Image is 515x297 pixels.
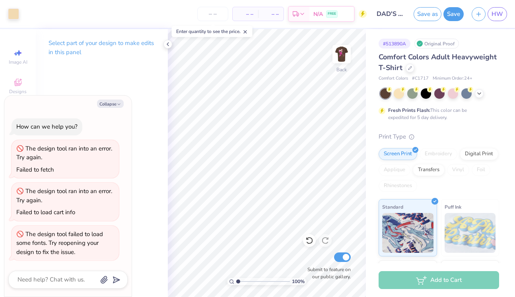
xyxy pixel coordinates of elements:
span: Designs [9,88,27,95]
img: Back [334,46,350,62]
div: Original Proof [414,39,459,49]
div: Foil [472,164,490,176]
span: HW [492,10,503,19]
div: Print Type [379,132,499,141]
div: Digital Print [460,148,498,160]
span: Image AI [9,59,27,65]
div: # 513890A [379,39,410,49]
div: Rhinestones [379,180,417,192]
span: 100 % [292,278,305,285]
div: Failed to fetch [16,166,54,174]
div: This color can be expedited for 5 day delivery. [388,107,486,121]
span: N/A [313,10,323,18]
div: How can we help you? [16,123,78,131]
button: Save as [414,7,441,21]
div: Transfers [413,164,445,176]
a: HW [488,7,507,21]
div: The design tool ran into an error. Try again. [16,187,112,204]
div: Failed to load cart info [16,208,75,216]
div: Applique [379,164,410,176]
button: Collapse [97,100,124,108]
input: Untitled Design [371,6,410,22]
div: The design tool failed to load some fonts. Try reopening your design to fix the issue. [16,230,103,256]
strong: Fresh Prints Flash: [388,107,430,113]
span: Standard [382,203,403,211]
input: – – [197,7,228,21]
img: Puff Ink [445,213,496,253]
span: FREE [328,11,336,17]
div: The design tool ran into an error. Try again. [16,145,112,162]
div: Enter quantity to see the price. [172,26,253,37]
span: # C1717 [412,75,429,82]
div: Screen Print [379,148,417,160]
div: Vinyl [447,164,469,176]
span: – – [263,10,279,18]
div: Back [336,66,347,73]
label: Submit to feature on our public gallery. [303,266,351,280]
span: Comfort Colors Adult Heavyweight T-Shirt [379,52,497,72]
span: Puff Ink [445,203,461,211]
div: Embroidery [420,148,457,160]
span: Minimum Order: 24 + [433,75,472,82]
button: Save [443,7,464,21]
span: – – [237,10,253,18]
img: Standard [382,213,433,253]
p: Select part of your design to make edits in this panel [49,39,155,57]
span: Comfort Colors [379,75,408,82]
